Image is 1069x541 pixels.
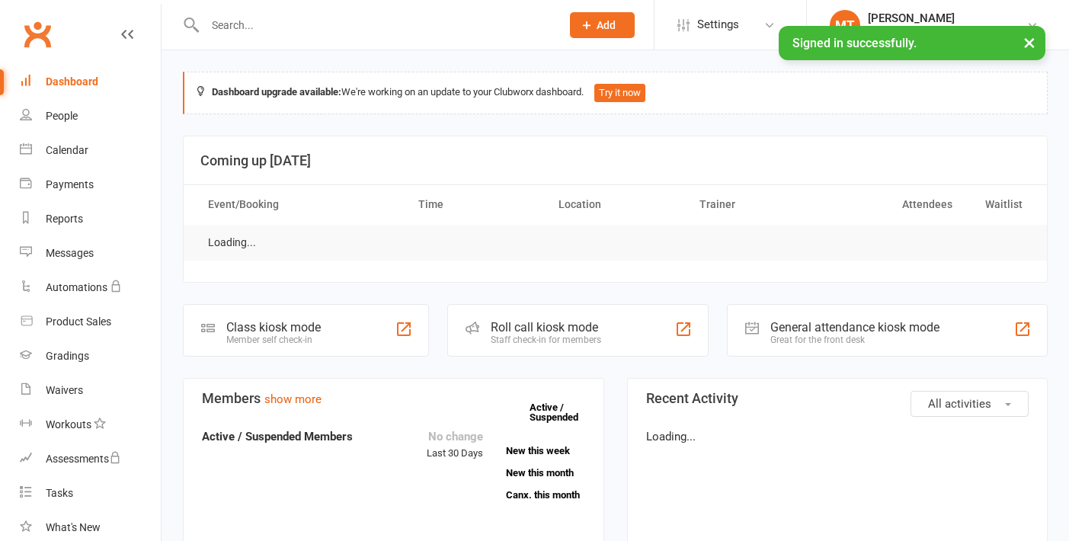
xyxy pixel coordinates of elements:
[427,427,483,462] div: Last 30 Days
[46,384,83,396] div: Waivers
[20,168,161,202] a: Payments
[545,185,685,224] th: Location
[491,320,601,335] div: Roll call kiosk mode
[200,14,550,36] input: Search...
[46,521,101,533] div: What's New
[928,397,991,411] span: All activities
[202,430,353,443] strong: Active / Suspended Members
[20,442,161,476] a: Assessments
[46,453,121,465] div: Assessments
[20,236,161,270] a: Messages
[868,25,1026,39] div: [PERSON_NAME] Humaita Noosa
[20,476,161,511] a: Tasks
[792,36,917,50] span: Signed in successfully.
[20,99,161,133] a: People
[46,110,78,122] div: People
[646,427,1029,446] p: Loading...
[506,468,584,478] a: New this month
[46,75,98,88] div: Dashboard
[46,487,73,499] div: Tasks
[506,446,584,456] a: New this week
[20,373,161,408] a: Waivers
[212,86,341,98] strong: Dashboard upgrade available:
[770,320,939,335] div: General attendance kiosk mode
[427,427,483,446] div: No change
[20,133,161,168] a: Calendar
[226,335,321,345] div: Member self check-in
[46,418,91,431] div: Workouts
[226,320,321,335] div: Class kiosk mode
[405,185,545,224] th: Time
[46,178,94,190] div: Payments
[830,10,860,40] div: MT
[200,153,1030,168] h3: Coming up [DATE]
[194,185,405,224] th: Event/Booking
[194,225,270,261] td: Loading...
[183,72,1048,114] div: We're working on an update to your Clubworx dashboard.
[868,11,1026,25] div: [PERSON_NAME]
[491,335,601,345] div: Staff check-in for members
[911,391,1029,417] button: All activities
[770,335,939,345] div: Great for the front desk
[966,185,1036,224] th: Waitlist
[530,391,597,434] a: Active / Suspended
[264,392,322,406] a: show more
[46,247,94,259] div: Messages
[46,350,89,362] div: Gradings
[20,202,161,236] a: Reports
[20,270,161,305] a: Automations
[46,213,83,225] div: Reports
[46,281,107,293] div: Automations
[506,490,584,500] a: Canx. this month
[18,15,56,53] a: Clubworx
[20,65,161,99] a: Dashboard
[46,315,111,328] div: Product Sales
[597,19,616,31] span: Add
[697,8,739,42] span: Settings
[20,408,161,442] a: Workouts
[686,185,826,224] th: Trainer
[646,391,1029,406] h3: Recent Activity
[1016,26,1043,59] button: ×
[594,84,645,102] button: Try it now
[202,391,585,406] h3: Members
[20,305,161,339] a: Product Sales
[20,339,161,373] a: Gradings
[46,144,88,156] div: Calendar
[826,185,966,224] th: Attendees
[570,12,635,38] button: Add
